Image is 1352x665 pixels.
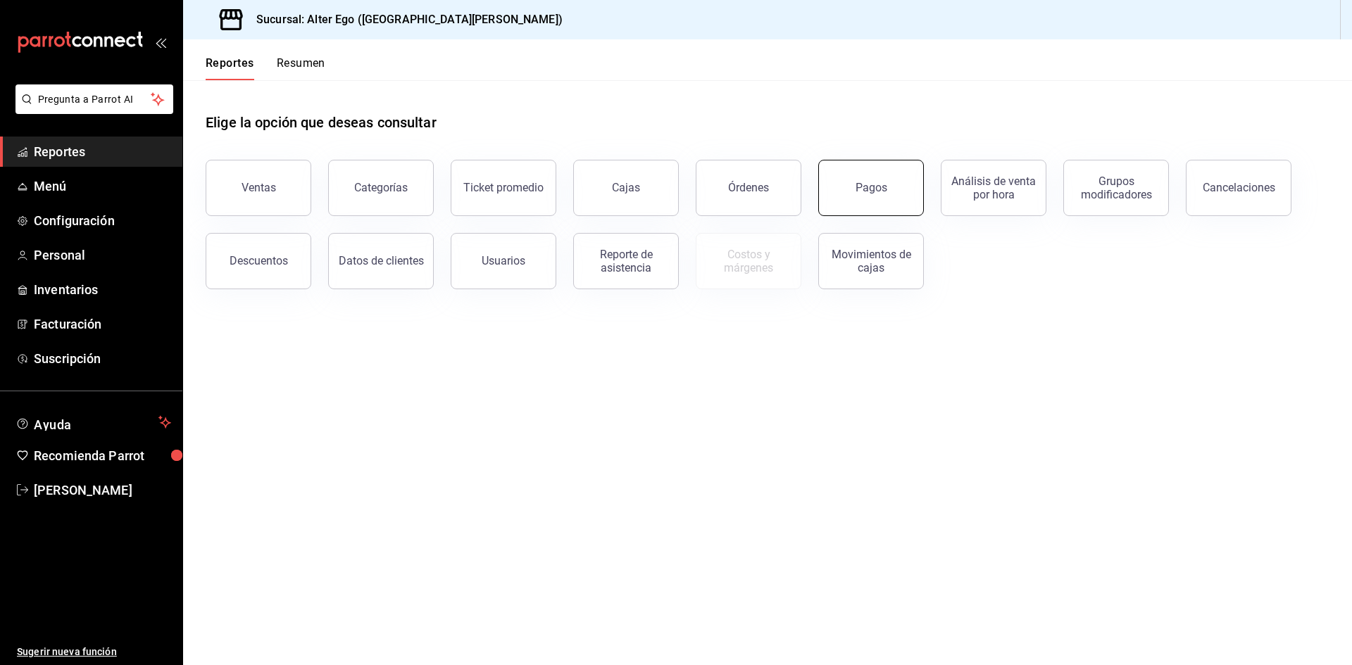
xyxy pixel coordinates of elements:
[1186,160,1291,216] button: Cancelaciones
[1203,181,1275,194] div: Cancelaciones
[482,254,525,267] div: Usuarios
[950,175,1037,201] div: Análisis de venta por hora
[573,233,679,289] button: Reporte de asistencia
[856,181,887,194] div: Pagos
[242,181,276,194] div: Ventas
[34,211,171,230] span: Configuración
[328,233,434,289] button: Datos de clientes
[10,102,173,117] a: Pregunta a Parrot AI
[230,254,288,267] div: Descuentos
[206,160,311,216] button: Ventas
[827,248,915,274] div: Movimientos de cajas
[463,181,544,194] div: Ticket promedio
[34,177,171,196] span: Menú
[818,233,924,289] button: Movimientos de cajas
[1072,175,1160,201] div: Grupos modificadores
[328,160,434,216] button: Categorías
[818,160,924,216] button: Pagos
[354,181,408,194] div: Categorías
[34,414,153,431] span: Ayuda
[155,37,166,48] button: open_drawer_menu
[705,248,792,274] div: Costos y márgenes
[34,349,171,368] span: Suscripción
[941,160,1046,216] button: Análisis de venta por hora
[451,160,556,216] button: Ticket promedio
[34,280,171,299] span: Inventarios
[34,246,171,265] span: Personal
[245,11,563,28] h3: Sucursal: Alter Ego ([GEOGRAPHIC_DATA][PERSON_NAME])
[206,56,325,80] div: navigation tabs
[206,233,311,289] button: Descuentos
[573,160,679,216] button: Cajas
[582,248,670,274] div: Reporte de asistencia
[34,315,171,334] span: Facturación
[17,645,171,659] span: Sugerir nueva función
[451,233,556,289] button: Usuarios
[696,160,801,216] button: Órdenes
[277,56,325,80] button: Resumen
[728,181,769,194] div: Órdenes
[38,92,151,107] span: Pregunta a Parrot AI
[1063,160,1169,216] button: Grupos modificadores
[34,481,171,500] span: [PERSON_NAME]
[696,233,801,289] button: Contrata inventarios para ver este reporte
[206,56,254,80] button: Reportes
[339,254,424,267] div: Datos de clientes
[206,112,437,133] h1: Elige la opción que deseas consultar
[34,142,171,161] span: Reportes
[15,84,173,114] button: Pregunta a Parrot AI
[612,181,640,194] div: Cajas
[34,446,171,465] span: Recomienda Parrot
